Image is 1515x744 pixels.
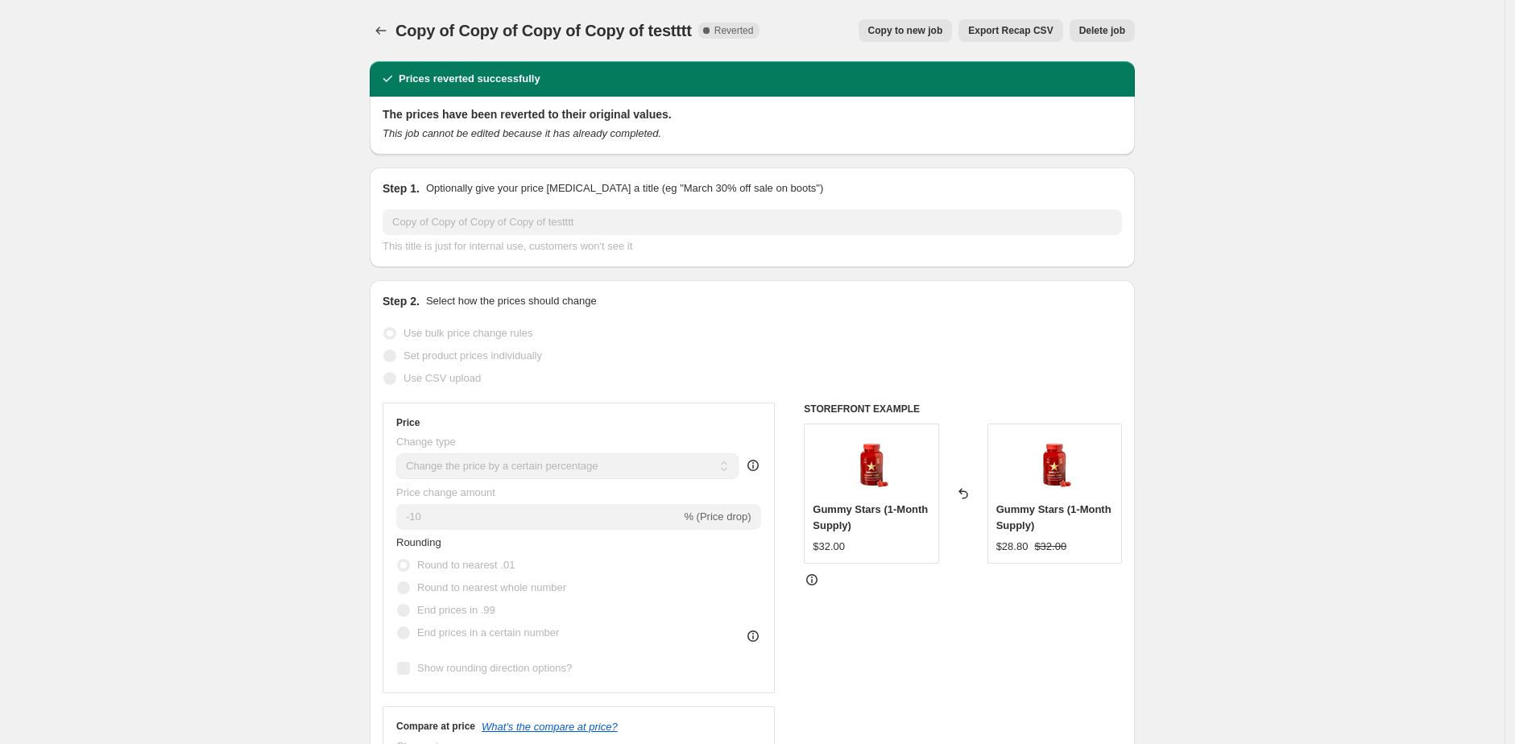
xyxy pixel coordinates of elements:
span: Show rounding direction options? [417,662,572,674]
span: Use CSV upload [404,372,481,384]
h2: Prices reverted successfully [399,71,540,87]
i: This job cannot be edited because it has already completed. [383,127,661,139]
span: Reverted [714,24,754,37]
div: help [745,457,761,473]
p: Optionally give your price [MEDICAL_DATA] a title (eg "March 30% off sale on boots") [426,180,823,196]
h6: STOREFRONT EXAMPLE [804,403,1122,415]
img: hairtamin-gummy-stars-hair-vitamins-front_80x.png [839,432,904,497]
span: Rounding [396,536,441,548]
h2: Step 1. [383,180,420,196]
button: Price change jobs [370,19,392,42]
h3: Price [396,416,420,429]
span: Use bulk price change rules [404,327,532,339]
span: $32.00 [813,540,845,552]
span: $32.00 [1034,540,1066,552]
span: Gummy Stars (1-Month Supply) [813,503,928,531]
span: Round to nearest .01 [417,559,515,571]
span: Change type [396,436,456,448]
p: Select how the prices should change [426,293,597,309]
h2: Step 2. [383,293,420,309]
button: What's the compare at price? [482,721,618,733]
span: % (Price drop) [684,510,751,523]
span: Set product prices individually [404,349,542,362]
span: Round to nearest whole number [417,581,566,593]
h3: Compare at price [396,720,475,733]
button: Delete job [1070,19,1135,42]
span: End prices in .99 [417,604,495,616]
span: End prices in a certain number [417,626,559,639]
span: Export Recap CSV [968,24,1053,37]
span: This title is just for internal use, customers won't see it [383,240,632,252]
input: 30% off holiday sale [383,209,1122,235]
button: Export Recap CSV [958,19,1062,42]
img: hairtamin-gummy-stars-hair-vitamins-front_80x.png [1022,432,1087,497]
button: Copy to new job [859,19,953,42]
span: $28.80 [996,540,1029,552]
span: Price change amount [396,486,495,498]
span: Delete job [1079,24,1125,37]
span: Copy of Copy of Copy of Copy of testttt [395,22,692,39]
input: -15 [396,504,681,530]
h2: The prices have been reverted to their original values. [383,106,1122,122]
span: Gummy Stars (1-Month Supply) [996,503,1111,531]
span: Copy to new job [868,24,943,37]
